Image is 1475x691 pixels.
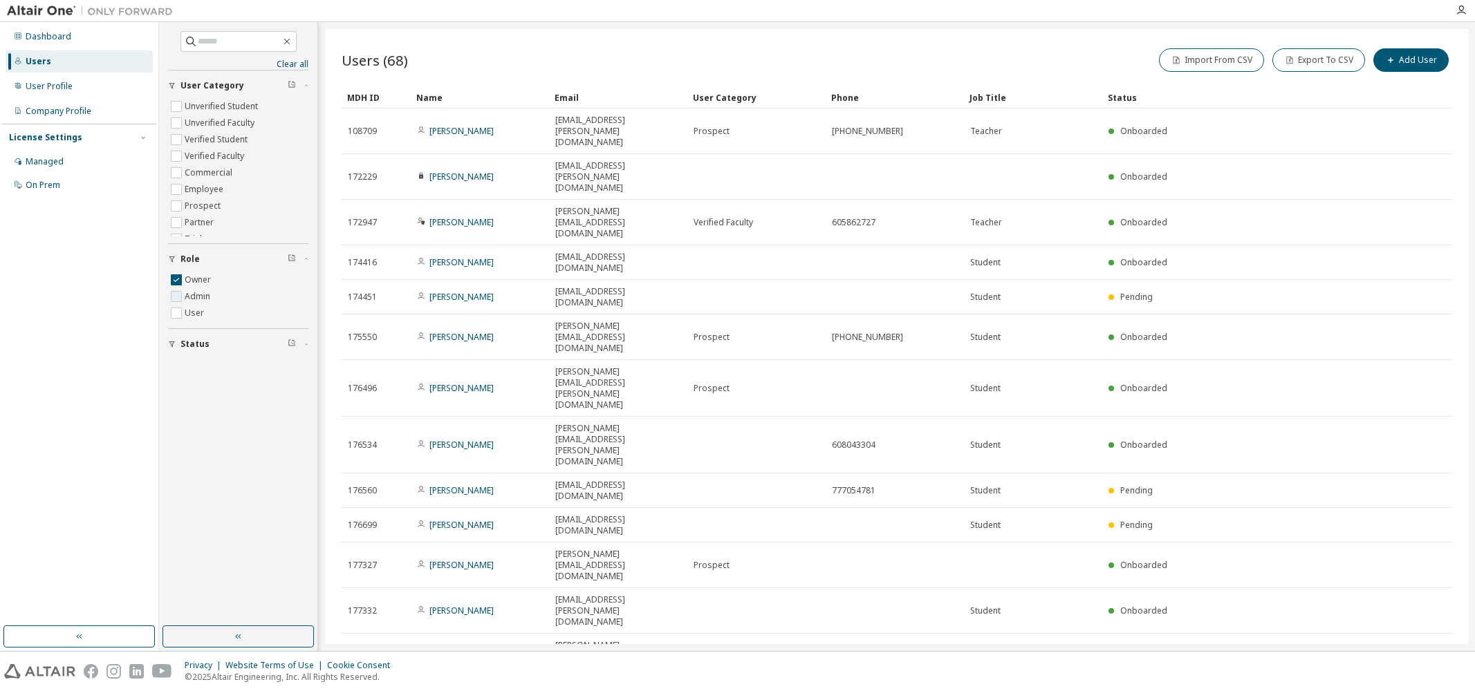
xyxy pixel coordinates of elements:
[185,671,398,683] p: © 2025 Altair Engineering, Inc. All Rights Reserved.
[348,605,377,616] span: 177332
[348,560,377,571] span: 177327
[1120,559,1167,571] span: Onboarded
[555,160,681,193] span: [EMAIL_ADDRESS][PERSON_NAME][DOMAIN_NAME]
[7,4,180,18] img: Altair One
[26,106,91,117] div: Company Profile
[694,217,753,228] span: Verified Faculty
[429,605,494,616] a: [PERSON_NAME]
[970,605,1001,616] span: Student
[970,86,1097,108] div: Job Title
[129,664,144,679] img: linkedin.svg
[694,383,730,394] span: Prospect
[555,480,681,502] span: [EMAIL_ADDRESS][DOMAIN_NAME]
[555,640,681,684] span: [PERSON_NAME][EMAIL_ADDRESS][PERSON_NAME][DOMAIN_NAME]
[4,664,75,679] img: altair_logo.svg
[555,321,681,354] span: [PERSON_NAME][EMAIL_ADDRESS][DOMAIN_NAME]
[970,383,1001,394] span: Student
[185,305,207,321] label: User
[1120,256,1167,268] span: Onboarded
[693,86,820,108] div: User Category
[1159,48,1264,72] button: Import From CSV
[185,198,223,214] label: Prospect
[1120,171,1167,182] span: Onboarded
[429,484,494,496] a: [PERSON_NAME]
[1120,519,1153,531] span: Pending
[555,206,681,239] span: [PERSON_NAME][EMAIL_ADDRESS][DOMAIN_NAME]
[348,257,377,268] span: 174416
[555,514,681,536] span: [EMAIL_ADDRESS][DOMAIN_NAME]
[26,81,73,92] div: User Profile
[288,339,296,350] span: Clear filter
[1120,382,1167,394] span: Onboarded
[555,286,681,308] span: [EMAIL_ADDRESS][DOMAIN_NAME]
[1120,484,1153,496] span: Pending
[970,292,1001,303] span: Student
[1120,125,1167,137] span: Onboarded
[555,366,681,410] span: [PERSON_NAME][EMAIL_ADDRESS][PERSON_NAME][DOMAIN_NAME]
[185,288,213,305] label: Admin
[84,664,98,679] img: facebook.svg
[348,217,377,228] span: 172947
[168,244,308,274] button: Role
[694,332,730,343] span: Prospect
[180,339,210,350] span: Status
[348,171,377,182] span: 172229
[1120,331,1167,343] span: Onboarded
[348,439,377,451] span: 176534
[429,216,494,228] a: [PERSON_NAME]
[555,549,681,582] span: [PERSON_NAME][EMAIL_ADDRESS][DOMAIN_NAME]
[429,519,494,531] a: [PERSON_NAME]
[180,80,244,91] span: User Category
[185,164,235,181] label: Commercial
[555,115,681,148] span: [EMAIL_ADDRESS][PERSON_NAME][DOMAIN_NAME]
[832,332,903,343] span: [PHONE_NUMBER]
[832,217,875,228] span: 605862727
[1272,48,1365,72] button: Export To CSV
[348,383,377,394] span: 176496
[26,56,51,67] div: Users
[832,439,875,451] span: 608043304
[555,594,681,627] span: [EMAIL_ADDRESS][PERSON_NAME][DOMAIN_NAME]
[1108,86,1357,108] div: Status
[555,252,681,274] span: [EMAIL_ADDRESS][DOMAIN_NAME]
[970,485,1001,496] span: Student
[185,660,225,671] div: Privacy
[429,439,494,451] a: [PERSON_NAME]
[429,291,494,303] a: [PERSON_NAME]
[429,559,494,571] a: [PERSON_NAME]
[9,132,82,143] div: License Settings
[185,115,257,131] label: Unverified Faculty
[225,660,327,671] div: Website Terms of Use
[832,126,903,137] span: [PHONE_NUMBER]
[348,126,377,137] span: 108709
[168,329,308,359] button: Status
[429,382,494,394] a: [PERSON_NAME]
[185,131,250,148] label: Verified Student
[348,520,377,531] span: 176699
[429,256,494,268] a: [PERSON_NAME]
[180,254,200,265] span: Role
[1120,439,1167,451] span: Onboarded
[185,98,261,115] label: Unverified Student
[185,231,205,247] label: Trial
[1373,48,1449,72] button: Add User
[185,272,214,288] label: Owner
[970,439,1001,451] span: Student
[416,86,544,108] div: Name
[168,70,308,101] button: User Category
[1120,216,1167,228] span: Onboarded
[555,86,682,108] div: Email
[342,50,408,70] span: Users (68)
[429,125,494,137] a: [PERSON_NAME]
[185,181,226,198] label: Employee
[288,80,296,91] span: Clear filter
[348,485,377,496] span: 176560
[347,86,405,108] div: MDH ID
[26,180,60,191] div: On Prem
[970,332,1001,343] span: Student
[832,485,875,496] span: 777054781
[26,156,64,167] div: Managed
[694,126,730,137] span: Prospect
[185,214,216,231] label: Partner
[429,331,494,343] a: [PERSON_NAME]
